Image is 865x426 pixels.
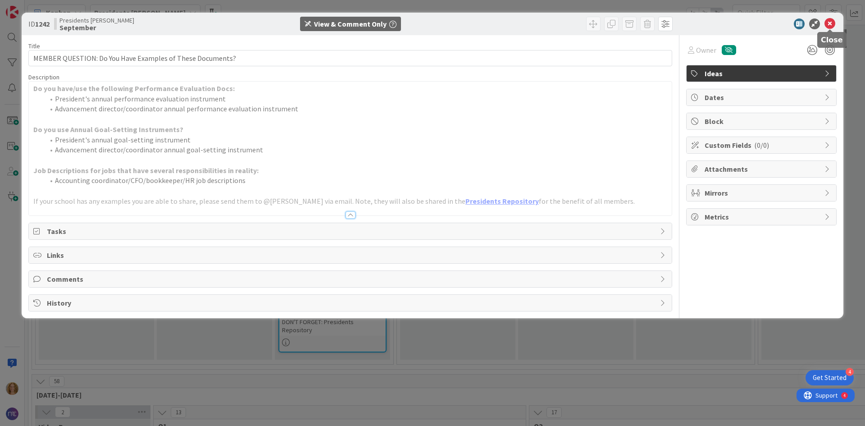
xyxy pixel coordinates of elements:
[28,50,672,66] input: type card name here...
[465,197,539,206] a: Presidents Repository
[33,196,667,206] p: If your school has any examples you are able to share, please send them to @[PERSON_NAME] via ema...
[47,4,49,11] div: 4
[35,19,50,28] b: 1242
[705,116,820,127] span: Block
[696,45,716,55] span: Owner
[28,18,50,29] span: ID
[59,17,134,24] span: Presidents [PERSON_NAME]
[33,84,235,93] strong: Do you have/use the following Performance Evaluation Docs:
[33,166,259,175] strong: Job Descriptions for jobs that have several responsibilities in reality:
[705,188,820,198] span: Mirrors
[47,298,656,308] span: History
[754,141,769,150] span: ( 0/0 )
[33,125,183,134] strong: Do you use Annual Goal-Setting Instruments?
[55,145,263,154] span: Advancement director/coordinator annual goal-setting instrument
[705,68,820,79] span: Ideas
[55,94,226,103] span: President's annual performance evaluation instrument
[47,250,656,261] span: Links
[59,24,134,31] b: September
[705,164,820,174] span: Attachments
[55,135,191,144] span: President's annual goal-setting instrument
[55,176,246,185] span: Accounting coordinator/CFO/bookkeeper/HR job descriptions
[705,140,820,151] span: Custom Fields
[55,104,298,113] span: Advancement director/coordinator annual performance evaluation instrument
[806,370,854,385] div: Open Get Started checklist, remaining modules: 4
[705,211,820,222] span: Metrics
[813,373,847,382] div: Get Started
[47,274,656,284] span: Comments
[19,1,41,12] span: Support
[28,73,59,81] span: Description
[705,92,820,103] span: Dates
[314,18,387,29] div: View & Comment Only
[28,42,40,50] label: Title
[846,368,854,376] div: 4
[47,226,656,237] span: Tasks
[821,36,843,44] h5: Close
